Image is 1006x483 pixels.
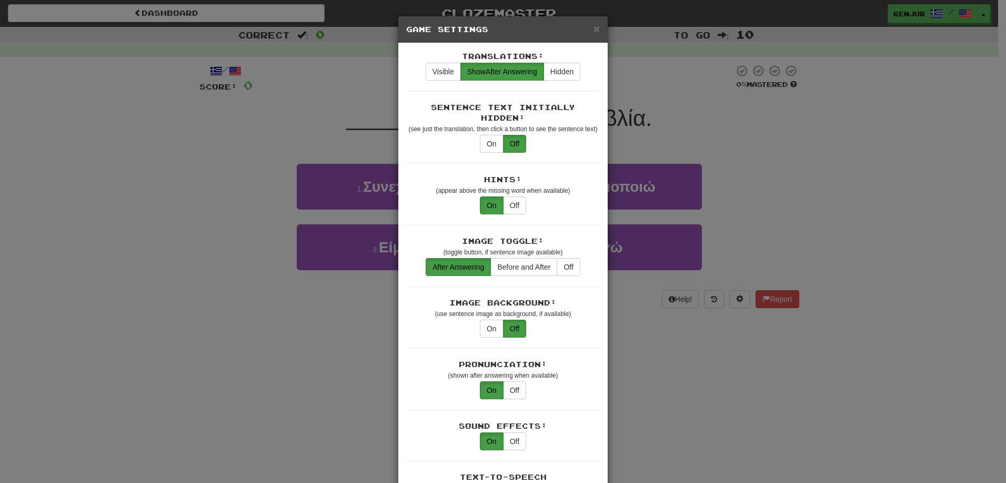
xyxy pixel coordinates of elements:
[436,187,570,194] small: (appear above the missing word when available)
[503,196,526,214] button: Off
[503,320,526,338] button: Off
[503,381,526,399] button: Off
[480,381,504,399] button: On
[406,421,600,431] div: Sound Effects:
[503,135,526,153] button: Off
[467,67,537,76] span: After Answering
[406,24,600,35] h5: Game Settings
[426,258,580,276] div: translations
[444,249,563,256] small: (toggle button, if sentence image available)
[544,63,580,81] button: Hidden
[593,23,600,34] button: Close
[460,63,544,81] button: ShowAfter Answering
[480,135,504,153] button: On
[426,63,580,81] div: translations
[503,432,526,450] button: Off
[406,174,600,185] div: Hints:
[426,258,491,276] button: After Answering
[406,236,600,247] div: Image Toggle:
[406,51,600,62] div: Translations:
[467,67,486,76] span: Show
[435,310,571,318] small: (use sentence image as background, if available)
[480,320,526,338] div: translations
[480,320,504,338] button: On
[406,359,600,370] div: Pronunciation:
[406,102,600,123] div: Sentence Text Initially Hidden:
[480,196,504,214] button: On
[593,23,600,35] span: ×
[406,298,600,308] div: Image Background:
[409,125,598,133] small: (see just the translation, then click a button to see the sentence text)
[480,432,504,450] button: On
[406,472,600,482] div: Text-to-Speech
[426,63,461,81] button: Visible
[490,258,557,276] button: Before and After
[448,372,558,379] small: (shown after answering when available)
[557,258,580,276] button: Off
